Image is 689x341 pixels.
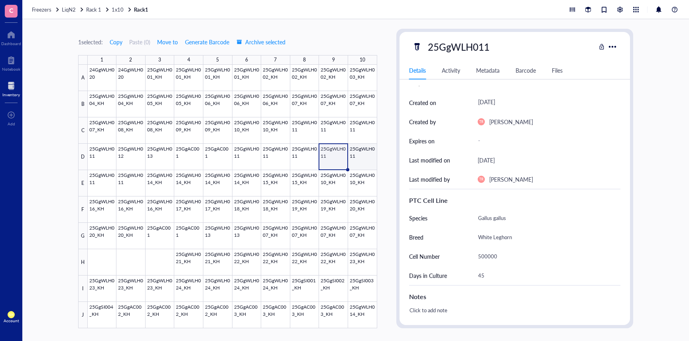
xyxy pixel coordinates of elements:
[474,248,618,265] div: 500000
[78,38,103,46] div: 1 selected:
[100,55,103,65] div: 1
[409,66,426,75] div: Details
[86,6,101,13] span: Rack 1
[62,6,85,13] a: LiqN2
[409,233,423,242] div: Breed
[409,214,427,222] div: Species
[216,55,219,65] div: 5
[360,55,365,65] div: 10
[303,55,306,65] div: 8
[157,39,178,45] span: Move to
[157,36,178,48] button: Move to
[479,177,483,181] span: TR
[78,65,88,91] div: A
[274,55,277,65] div: 7
[1,28,21,46] a: Dashboard
[409,175,450,184] div: Last modified by
[236,36,286,48] button: Archive selected
[187,55,190,65] div: 4
[78,276,88,302] div: I
[409,117,436,126] div: Created by
[409,252,440,261] div: Cell Number
[129,36,150,48] button: Paste (0)
[245,55,248,65] div: 6
[8,121,15,126] div: Add
[9,313,14,317] span: KH
[332,55,335,65] div: 9
[2,54,20,71] a: Notebook
[516,66,536,75] div: Barcode
[110,39,122,45] span: Copy
[86,6,132,13] a: Rack 11x10
[236,39,285,45] span: Archive selected
[78,223,88,249] div: G
[409,196,621,205] div: PTC Cell Line
[476,66,500,75] div: Metadata
[78,91,88,117] div: B
[78,144,88,170] div: D
[409,137,435,145] div: Expires on
[2,92,20,97] div: Inventory
[134,6,150,13] a: Rack1
[2,79,20,97] a: Inventory
[2,67,20,71] div: Notebook
[109,36,123,48] button: Copy
[78,249,88,276] div: H
[112,6,124,13] span: 1x10
[409,156,450,165] div: Last modified on
[78,117,88,144] div: C
[4,318,19,323] div: Account
[478,155,495,165] div: [DATE]
[409,98,436,107] div: Created on
[78,196,88,223] div: F
[129,55,132,65] div: 2
[158,55,161,65] div: 3
[32,6,51,13] span: Freezers
[552,66,563,75] div: Files
[409,271,447,280] div: Days in Culture
[479,120,483,124] span: TR
[32,6,60,13] a: Freezers
[409,292,621,301] div: Notes
[185,39,229,45] span: Generate Barcode
[474,229,618,246] div: White Leghorn
[474,210,618,226] div: Gallus gallus
[474,134,618,148] div: -
[1,41,21,46] div: Dashboard
[406,305,618,324] div: Click to add note
[474,267,618,284] div: 45
[62,6,76,13] span: LiqN2
[78,170,88,196] div: E
[442,66,460,75] div: Activity
[489,117,533,127] div: [PERSON_NAME]
[9,5,14,15] span: C
[78,302,88,328] div: J
[424,38,493,55] div: 25GgWLH011
[185,36,230,48] button: Generate Barcode
[489,174,533,184] div: [PERSON_NAME]
[474,95,618,110] div: [DATE]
